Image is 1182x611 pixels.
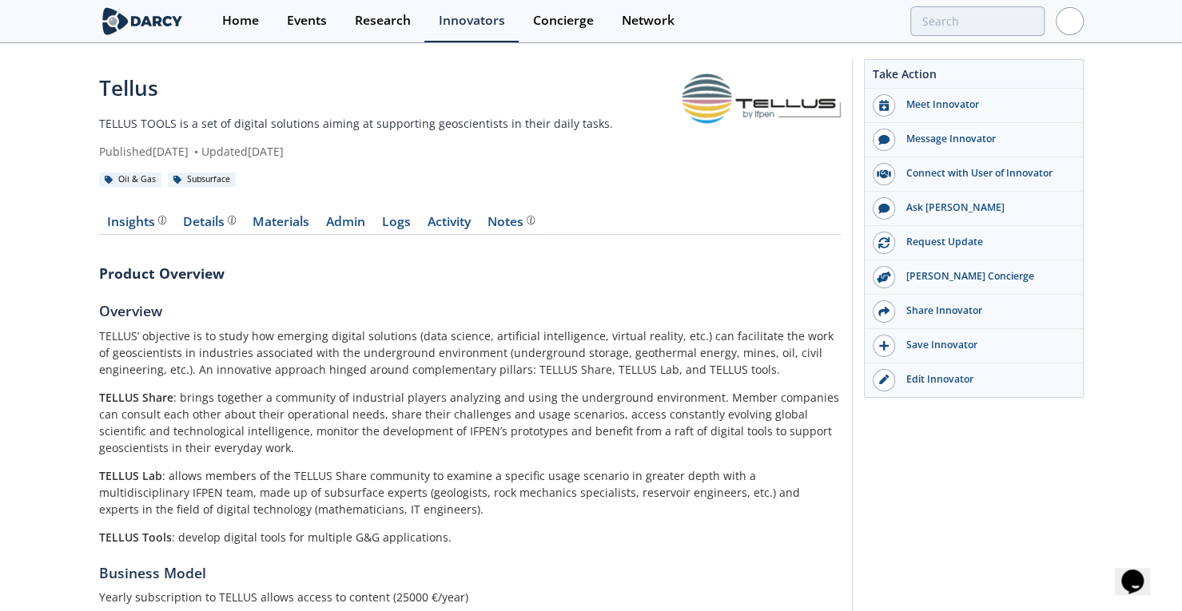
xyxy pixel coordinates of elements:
h5: Business Model [99,562,841,583]
p: : allows members of the TELLUS Share community to examine a specific usage scenario in greater de... [99,467,841,518]
a: Edit Innovator [865,363,1083,397]
div: Network [622,14,675,27]
img: logo-wide.svg [99,7,186,35]
img: information.svg [158,216,167,224]
div: Insights [107,216,166,228]
p: : develop digital tools for multiple G&G applications. [99,529,841,546]
div: Details [183,216,236,228]
a: Logs [374,216,420,235]
div: Notes [488,216,535,228]
p: TELLUS’ objective is to study how emerging digital solutions (data science, artificial intelligen... [99,327,841,378]
div: Home [222,14,259,27]
img: information.svg [228,216,237,224]
strong: TELLUS Tools [99,530,172,545]
div: Share Innovator [895,304,1074,318]
div: Ask [PERSON_NAME] [895,200,1074,215]
p: TELLUS TOOLS is a set of digital solutions aiming at supporting geoscientists in their daily tasks. [99,115,683,132]
div: Concierge [533,14,594,27]
a: Notes [480,216,543,235]
div: [PERSON_NAME] Concierge [895,269,1074,284]
a: Activity [420,216,480,235]
img: Profile [1056,7,1084,35]
button: Save Innovator [865,329,1083,363]
span: • [192,144,201,159]
p: Yearly subscription to TELLUS allows access to content (25000 €/year) [99,589,841,605]
a: Admin [318,216,374,235]
div: Oil & Gas [99,173,162,187]
input: Advanced Search [910,6,1045,36]
div: Research [355,14,411,27]
h3: Product Overview [99,263,841,284]
div: Request Update [895,235,1074,249]
a: Insights [99,216,175,235]
strong: TELLUS Share [99,390,173,405]
div: Meet Innovator [895,97,1074,112]
div: Take Action [865,65,1083,89]
div: Events [287,14,327,27]
div: Edit Innovator [895,372,1074,387]
div: Connect with User of Innovator [895,166,1074,181]
a: Details [175,216,245,235]
div: Tellus [99,73,683,104]
div: Subsurface [168,173,237,187]
strong: TELLUS Lab [99,468,162,483]
iframe: chat widget [1115,547,1166,595]
div: Message Innovator [895,132,1074,146]
p: : brings together a community of industrial players analyzing and using the underground environme... [99,389,841,456]
a: Materials [245,216,318,235]
img: information.svg [527,216,535,224]
div: Innovators [439,14,505,27]
div: Save Innovator [895,338,1074,352]
h5: Overview [99,300,841,321]
div: Published [DATE] Updated [DATE] [99,143,683,160]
